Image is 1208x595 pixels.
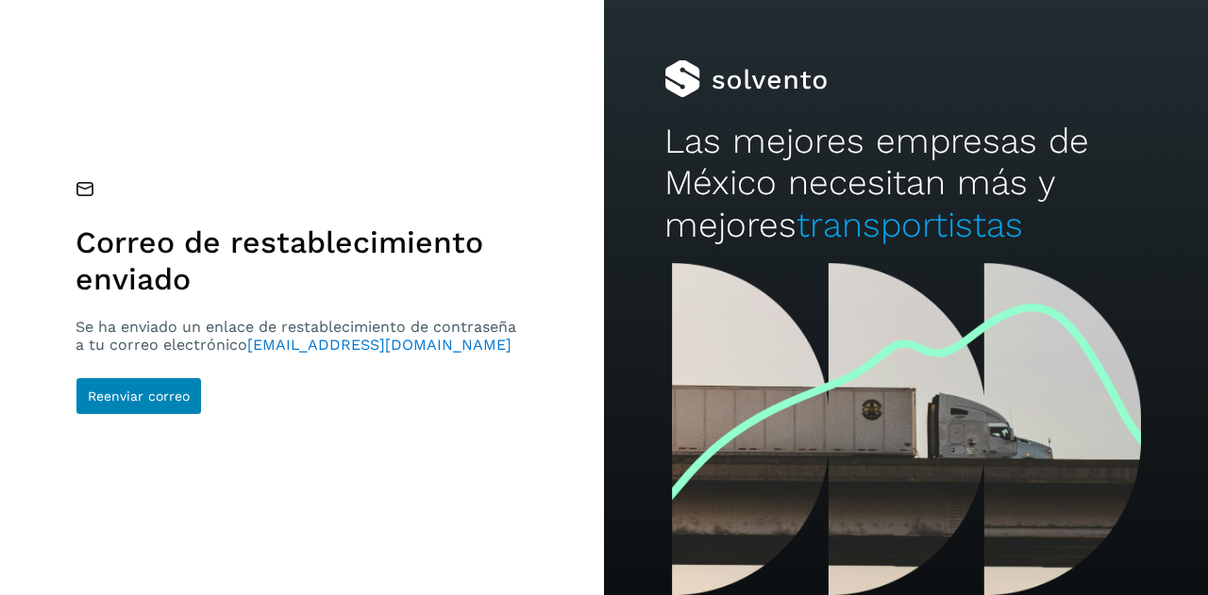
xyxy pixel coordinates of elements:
p: Se ha enviado un enlace de restablecimiento de contraseña a tu correo electrónico [75,318,524,354]
span: transportistas [797,205,1023,245]
span: Reenviar correo [88,389,190,403]
span: [EMAIL_ADDRESS][DOMAIN_NAME] [247,336,512,354]
h2: Las mejores empresas de México necesitan más y mejores [664,121,1148,246]
h1: Correo de restablecimiento enviado [75,224,524,297]
button: Reenviar correo [75,377,202,415]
